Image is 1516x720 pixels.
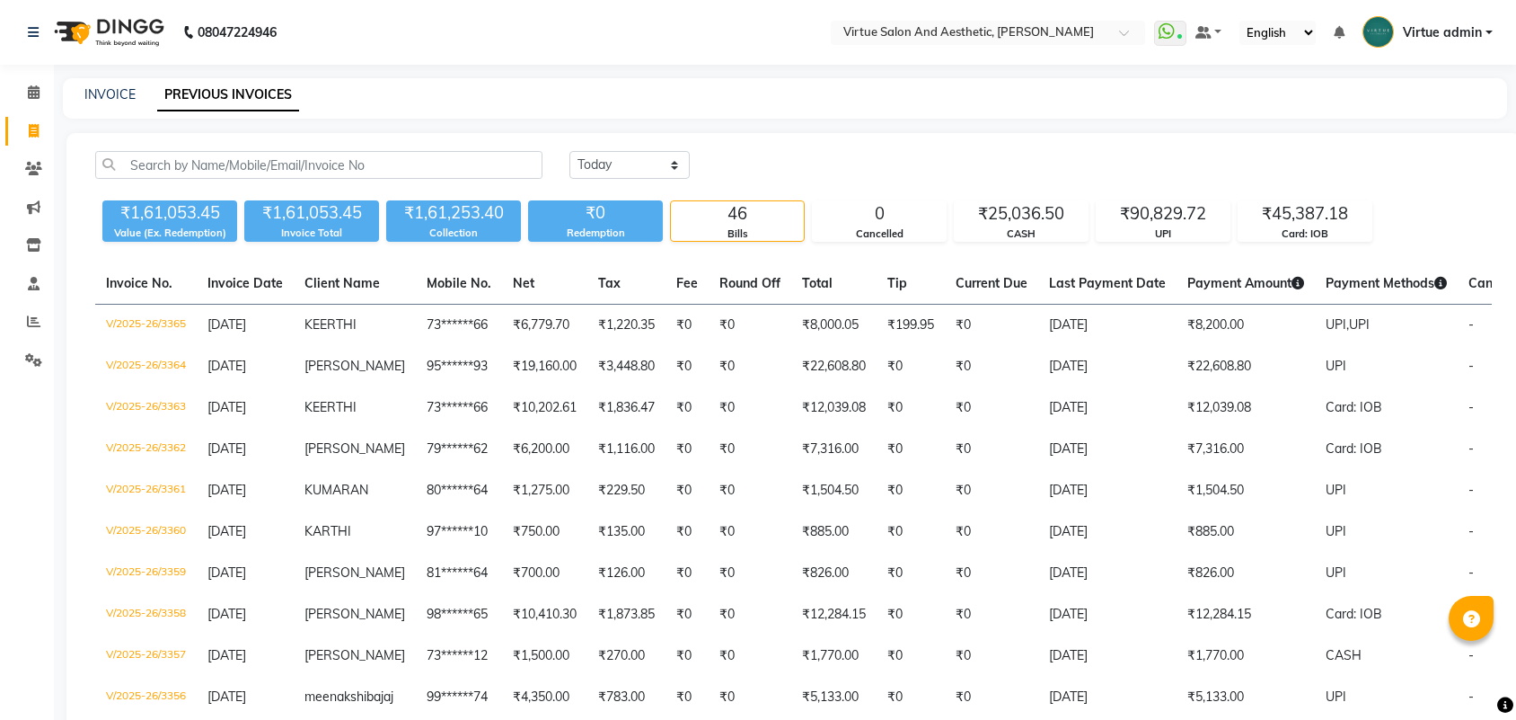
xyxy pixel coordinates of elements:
span: Tax [598,275,621,291]
td: ₹0 [665,346,709,387]
td: ₹750.00 [502,511,587,553]
b: 08047224946 [198,7,277,58]
td: V/2025-26/3358 [95,594,197,636]
td: [DATE] [1038,636,1177,677]
td: ₹10,410.30 [502,594,587,636]
span: Net [513,275,534,291]
span: KEERTHI [304,399,357,415]
div: Cancelled [813,227,946,242]
span: Total [802,275,833,291]
td: [DATE] [1038,511,1177,553]
td: ₹126.00 [587,553,665,594]
td: ₹1,220.35 [587,305,665,347]
div: Card: IOB [1238,227,1371,242]
td: ₹1,116.00 [587,429,665,470]
td: V/2025-26/3359 [95,553,197,594]
td: ₹783.00 [587,677,665,718]
td: ₹0 [709,553,791,594]
td: ₹22,608.80 [1177,346,1315,387]
td: ₹4,350.00 [502,677,587,718]
td: ₹0 [877,346,945,387]
td: ₹0 [665,677,709,718]
div: ₹90,829.72 [1097,201,1230,227]
td: ₹270.00 [587,636,665,677]
span: [DATE] [207,523,246,539]
span: [DATE] [207,564,246,581]
td: ₹6,200.00 [502,429,587,470]
span: UPI [1326,689,1346,705]
span: [PERSON_NAME] [304,564,405,581]
td: ₹0 [945,470,1038,511]
span: Invoice Date [207,275,283,291]
div: Collection [386,226,521,241]
td: V/2025-26/3360 [95,511,197,553]
td: ₹0 [665,553,709,594]
span: Client Name [304,275,380,291]
div: ₹1,61,053.45 [244,200,379,226]
td: ₹885.00 [1177,511,1315,553]
span: Invoice No. [106,275,172,291]
td: V/2025-26/3357 [95,636,197,677]
span: UPI [1326,482,1346,498]
td: ₹0 [709,594,791,636]
img: Virtue admin [1362,16,1394,48]
td: ₹0 [665,594,709,636]
div: 0 [813,201,946,227]
td: ₹0 [945,387,1038,429]
td: ₹0 [945,511,1038,553]
td: ₹3,448.80 [587,346,665,387]
span: - [1468,440,1474,457]
span: - [1468,482,1474,498]
td: ₹0 [709,677,791,718]
td: V/2025-26/3365 [95,305,197,347]
td: ₹1,504.50 [1177,470,1315,511]
td: [DATE] [1038,305,1177,347]
div: ₹25,036.50 [955,201,1088,227]
td: [DATE] [1038,553,1177,594]
span: [DATE] [207,399,246,415]
td: V/2025-26/3363 [95,387,197,429]
td: ₹5,133.00 [791,677,877,718]
td: ₹0 [709,305,791,347]
td: ₹0 [877,511,945,553]
span: Card: IOB [1326,440,1382,457]
td: ₹0 [945,636,1038,677]
span: [PERSON_NAME] [304,440,405,457]
td: ₹0 [665,470,709,511]
td: ₹0 [945,677,1038,718]
td: ₹0 [665,305,709,347]
span: [PERSON_NAME] [304,606,405,622]
td: ₹0 [877,594,945,636]
td: ₹0 [945,429,1038,470]
td: ₹0 [709,470,791,511]
td: ₹826.00 [791,553,877,594]
td: [DATE] [1038,346,1177,387]
span: Fee [676,275,698,291]
td: ₹0 [945,594,1038,636]
td: ₹700.00 [502,553,587,594]
span: KARTHI [304,523,351,539]
td: ₹0 [709,429,791,470]
span: Virtue admin [1403,23,1482,42]
div: ₹1,61,253.40 [386,200,521,226]
td: ₹229.50 [587,470,665,511]
span: UPI [1326,564,1346,581]
div: Bills [671,227,804,242]
td: ₹0 [709,387,791,429]
td: [DATE] [1038,429,1177,470]
td: ₹0 [665,429,709,470]
div: 46 [671,201,804,227]
td: ₹0 [877,677,945,718]
span: CASH [1326,647,1362,663]
div: UPI [1097,227,1230,242]
span: Card: IOB [1326,606,1382,622]
td: [DATE] [1038,677,1177,718]
span: UPI [1326,523,1346,539]
span: Card: IOB [1326,399,1382,415]
td: ₹0 [877,387,945,429]
span: [DATE] [207,647,246,663]
td: ₹7,316.00 [791,429,877,470]
td: ₹12,284.15 [1177,594,1315,636]
div: Invoice Total [244,226,379,241]
td: [DATE] [1038,470,1177,511]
